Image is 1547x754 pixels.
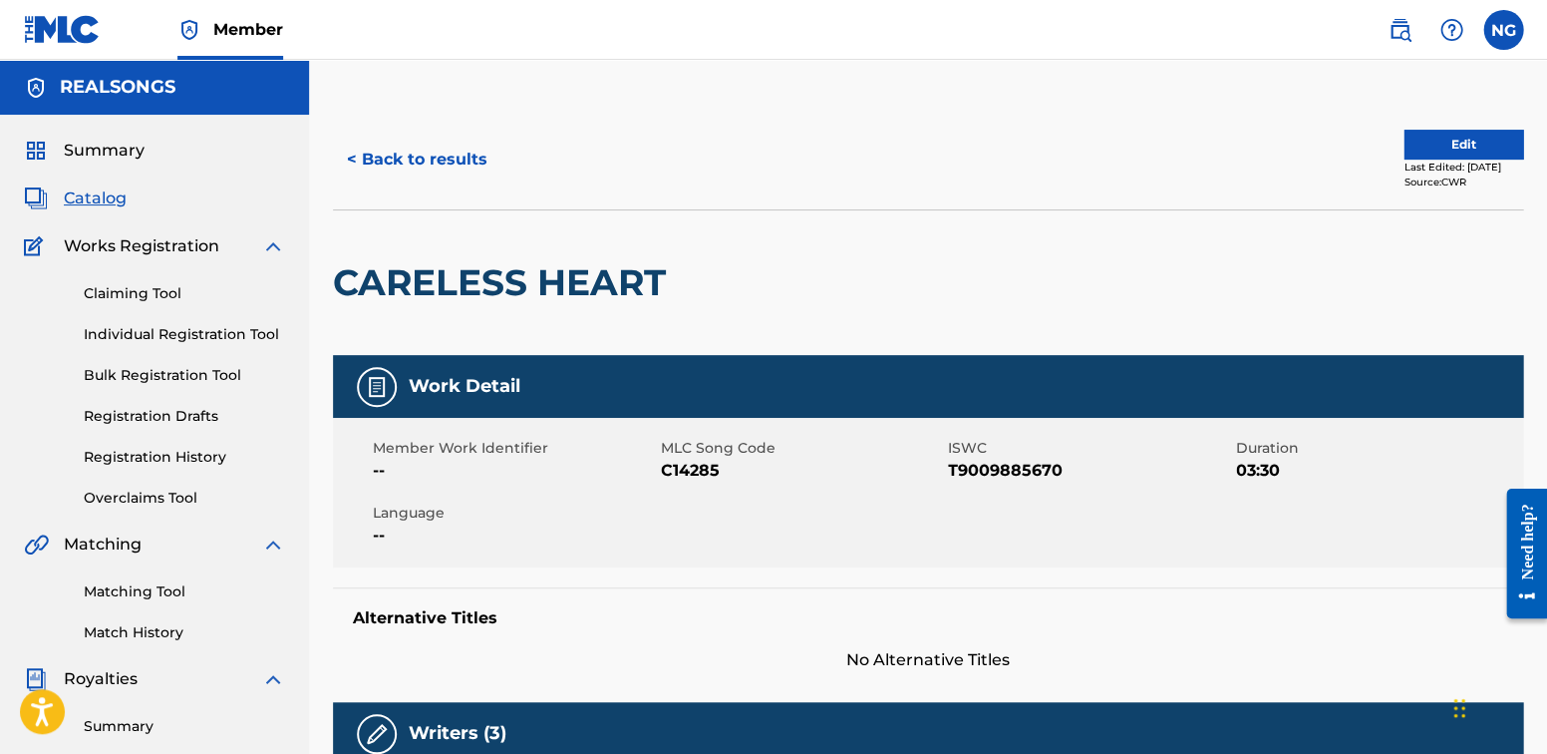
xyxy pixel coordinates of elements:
img: Work Detail [365,375,389,399]
a: Matching Tool [84,581,285,602]
img: Works Registration [24,234,50,258]
img: Matching [24,533,49,557]
h5: Writers (3) [409,722,506,745]
img: expand [261,533,285,557]
span: Catalog [64,187,127,210]
a: Public Search [1380,10,1419,50]
img: Royalties [24,667,48,691]
span: 03:30 [1236,459,1519,483]
div: User Menu [1483,10,1523,50]
span: -- [373,459,656,483]
h2: CARELESS HEART [333,260,676,305]
img: Catalog [24,187,48,210]
span: -- [373,524,656,548]
span: Royalties [64,667,138,691]
a: Registration Drafts [84,406,285,427]
h5: REALSONGS [60,76,175,99]
img: Accounts [24,76,48,100]
img: expand [261,234,285,258]
a: Registration History [84,447,285,468]
span: C14285 [661,459,944,483]
img: Writers [365,722,389,746]
span: Duration [1236,438,1519,459]
img: help [1439,18,1463,42]
a: Bulk Registration Tool [84,365,285,386]
div: Help [1431,10,1471,50]
span: Matching [64,533,142,557]
span: Member Work Identifier [373,438,656,459]
span: T9009885670 [948,459,1231,483]
a: SummarySummary [24,139,145,163]
img: MLC Logo [24,15,101,44]
div: Drag [1453,678,1465,738]
img: Top Rightsholder [177,18,201,42]
a: Overclaims Tool [84,488,285,509]
a: Claiming Tool [84,283,285,304]
div: Source: CWR [1403,175,1523,189]
h5: Work Detail [409,375,520,398]
iframe: Resource Center [1491,471,1547,635]
span: MLC Song Code [661,438,944,459]
span: Works Registration [64,234,219,258]
div: Last Edited: [DATE] [1403,160,1523,175]
span: Summary [64,139,145,163]
a: Individual Registration Tool [84,324,285,345]
span: Language [373,503,656,524]
button: Edit [1403,130,1523,160]
span: Member [213,18,283,41]
span: No Alternative Titles [333,648,1523,672]
iframe: Chat Widget [1447,658,1547,754]
button: < Back to results [333,135,501,185]
a: CatalogCatalog [24,187,127,210]
img: expand [261,667,285,691]
a: Summary [84,716,285,737]
span: ISWC [948,438,1231,459]
h5: Alternative Titles [353,608,1503,628]
a: Match History [84,622,285,643]
img: search [1388,18,1411,42]
img: Summary [24,139,48,163]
